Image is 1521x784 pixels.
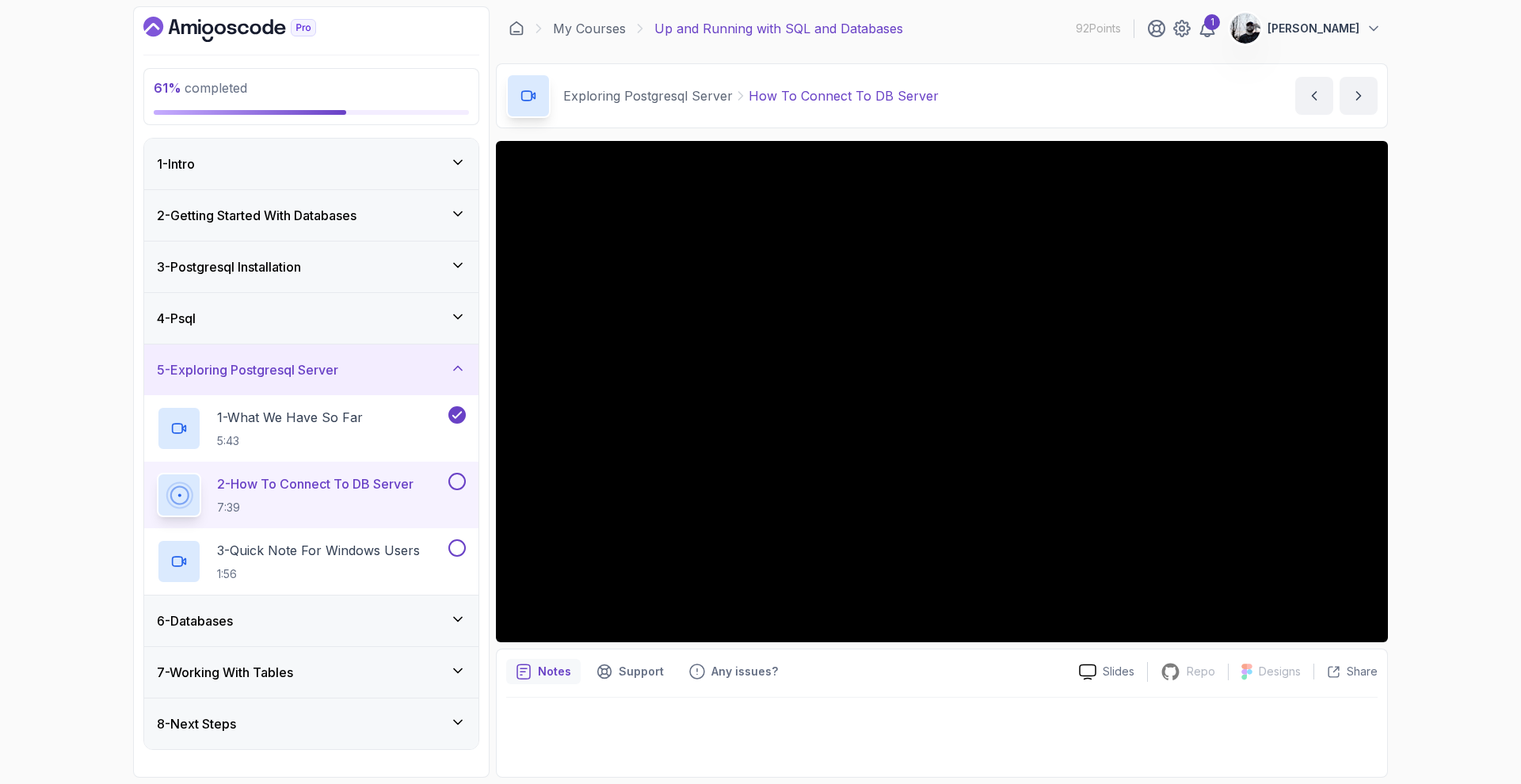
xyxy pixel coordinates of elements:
[587,659,673,684] button: Support button
[1204,14,1220,30] div: 1
[563,86,733,105] p: Exploring Postgresql Server
[157,611,233,630] h3: 6 - Databases
[217,433,363,449] p: 5:43
[711,664,778,679] p: Any issues?
[154,80,181,96] span: 61 %
[157,360,338,379] h3: 5 - Exploring Postgresql Server
[654,19,903,38] p: Up and Running with SQL and Databases
[1103,664,1134,679] p: Slides
[157,154,195,173] h3: 1 - Intro
[143,17,353,42] a: Dashboard
[1259,664,1301,679] p: Designs
[1340,77,1378,115] button: next content
[217,500,414,516] p: 7:39
[538,664,571,679] p: Notes
[217,408,363,427] p: 1 - What We Have So Far
[506,659,581,684] button: notes button
[157,206,356,225] h3: 2 - Getting Started With Databases
[144,242,478,292] button: 3-Postgresql Installation
[154,80,247,96] span: completed
[144,344,478,395] button: 5-Exploring Postgresql Server
[157,714,236,733] h3: 8 - Next Steps
[749,86,939,105] p: How To Connect To DB Server
[680,659,787,684] button: Feedback button
[1347,664,1378,679] p: Share
[144,647,478,698] button: 7-Working With Tables
[509,21,524,36] a: Dashboard
[157,663,293,682] h3: 7 - Working With Tables
[157,406,466,451] button: 1-What We Have So Far5:43
[157,539,466,584] button: 3-Quick Note For Windows Users1:56
[144,139,478,189] button: 1-Intro
[144,293,478,344] button: 4-Psql
[217,541,420,560] p: 3 - Quick Note For Windows Users
[1230,13,1260,44] img: user profile image
[157,309,196,328] h3: 4 - Psql
[1198,19,1217,38] a: 1
[1267,21,1359,36] p: [PERSON_NAME]
[1229,13,1382,44] button: user profile image[PERSON_NAME]
[144,596,478,646] button: 6-Databases
[217,566,420,582] p: 1:56
[157,473,466,517] button: 2-How To Connect To DB Server7:39
[1076,21,1121,36] p: 92 Points
[217,474,414,493] p: 2 - How To Connect To DB Server
[619,664,664,679] p: Support
[1295,77,1333,115] button: previous content
[144,190,478,241] button: 2-Getting Started With Databases
[1313,664,1378,679] button: Share
[553,19,626,38] a: My Courses
[1187,664,1215,679] p: Repo
[1066,664,1147,680] a: Slides
[144,698,478,749] button: 8-Next Steps
[496,141,1388,642] iframe: 2 - How To Connect To DB Server
[157,257,301,276] h3: 3 - Postgresql Installation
